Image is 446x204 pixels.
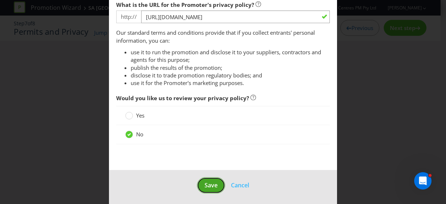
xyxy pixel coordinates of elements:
span: http:// [116,10,141,23]
li: use it to run the promotion and disclose it to your suppliers, contractors and agents for this pu... [131,48,330,64]
iframe: Intercom live chat [414,172,432,190]
span: Cancel [231,181,249,189]
span: No [136,131,143,138]
span: Save [205,181,218,189]
li: publish the results of the promotion; [131,64,330,72]
span: Yes [136,112,144,119]
li: use it for the Promoter's marketing purposes. [131,79,330,87]
span: Would you like us to review your privacy policy? [116,94,249,102]
span: What is the URL for the Promoter's privacy policy? [116,1,254,8]
button: Cancel [231,180,249,190]
p: Our standard terms and conditions provide that if you collect entrants' personal information, you... [116,29,330,44]
button: Save [197,177,225,194]
li: disclose it to trade promotion regulatory bodies; and [131,72,330,79]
